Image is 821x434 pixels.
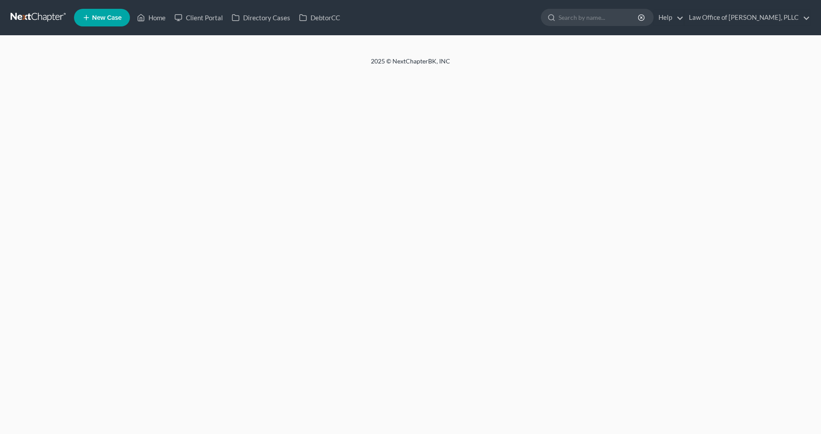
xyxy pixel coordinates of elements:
span: New Case [92,15,122,21]
a: DebtorCC [295,10,344,26]
a: Client Portal [170,10,227,26]
a: Directory Cases [227,10,295,26]
a: Law Office of [PERSON_NAME], PLLC [684,10,810,26]
a: Help [654,10,684,26]
div: 2025 © NextChapterBK, INC [159,57,662,73]
input: Search by name... [558,9,639,26]
a: Home [133,10,170,26]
